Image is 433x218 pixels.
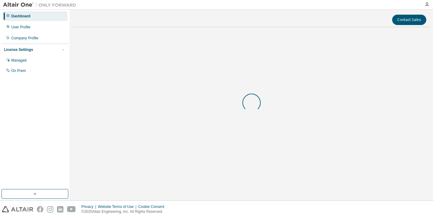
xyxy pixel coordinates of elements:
[392,15,426,25] button: Contact Sales
[98,204,138,209] div: Website Terms of Use
[81,204,98,209] div: Privacy
[11,25,30,30] div: User Profile
[37,206,43,213] img: facebook.svg
[47,206,53,213] img: instagram.svg
[11,14,30,19] div: Dashboard
[81,209,168,214] p: © 2025 Altair Engineering, Inc. All Rights Reserved.
[2,206,33,213] img: altair_logo.svg
[11,36,38,41] div: Company Profile
[3,2,79,8] img: Altair One
[138,204,168,209] div: Cookie Consent
[11,68,26,73] div: On Prem
[11,58,27,63] div: Managed
[4,47,33,52] div: License Settings
[57,206,63,213] img: linkedin.svg
[67,206,76,213] img: youtube.svg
